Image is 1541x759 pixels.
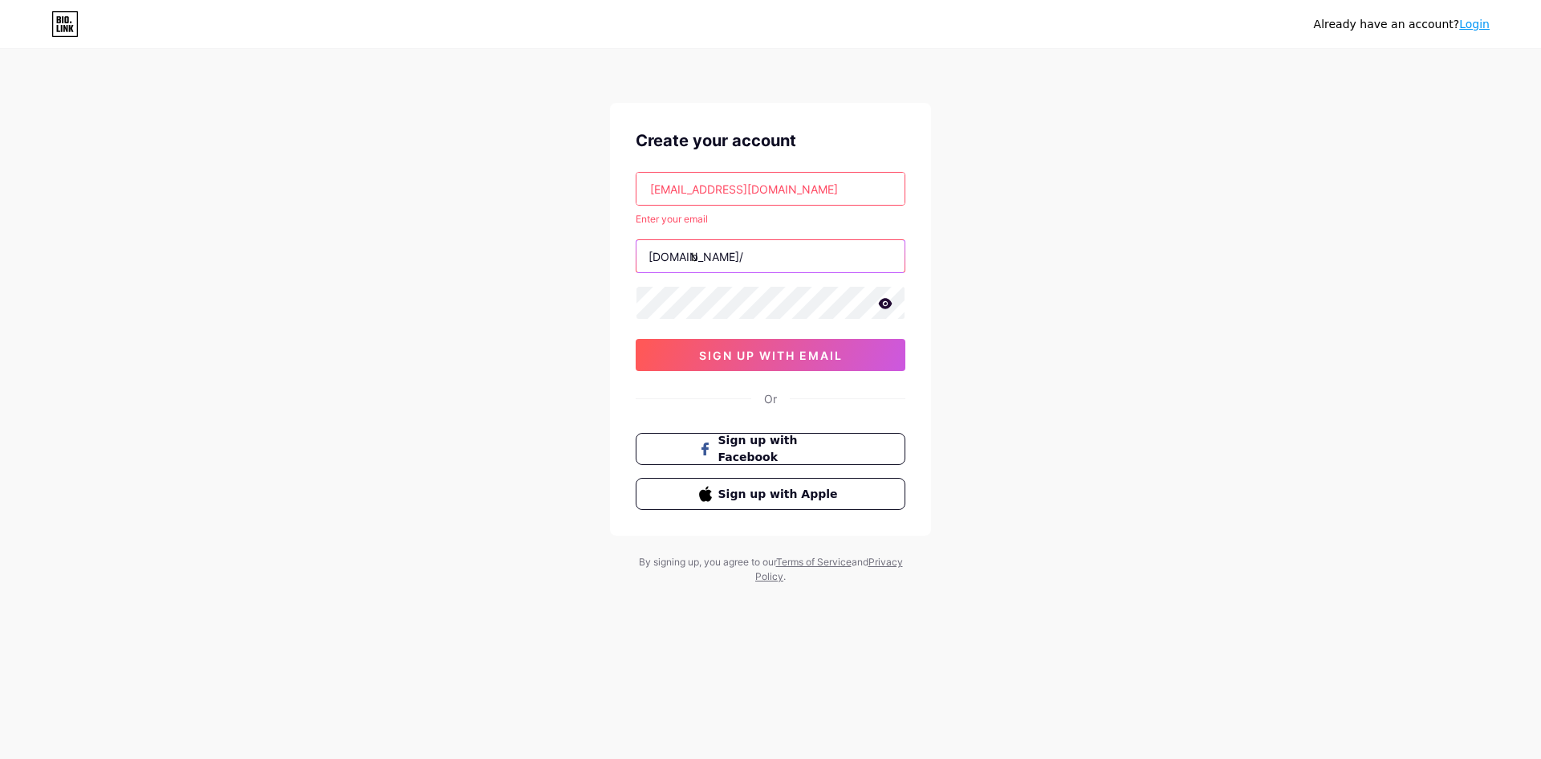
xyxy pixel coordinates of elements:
[718,432,843,466] span: Sign up with Facebook
[1459,18,1490,31] a: Login
[776,556,852,568] a: Terms of Service
[699,349,843,362] span: sign up with email
[649,248,743,265] div: [DOMAIN_NAME]/
[636,433,905,465] button: Sign up with Facebook
[634,555,907,584] div: By signing up, you agree to our and .
[764,390,777,407] div: Or
[718,486,843,503] span: Sign up with Apple
[636,240,905,272] input: username
[636,212,905,226] div: Enter your email
[636,129,905,153] div: Create your account
[636,339,905,371] button: sign up with email
[636,173,905,205] input: Email
[636,478,905,510] button: Sign up with Apple
[1314,16,1490,33] div: Already have an account?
